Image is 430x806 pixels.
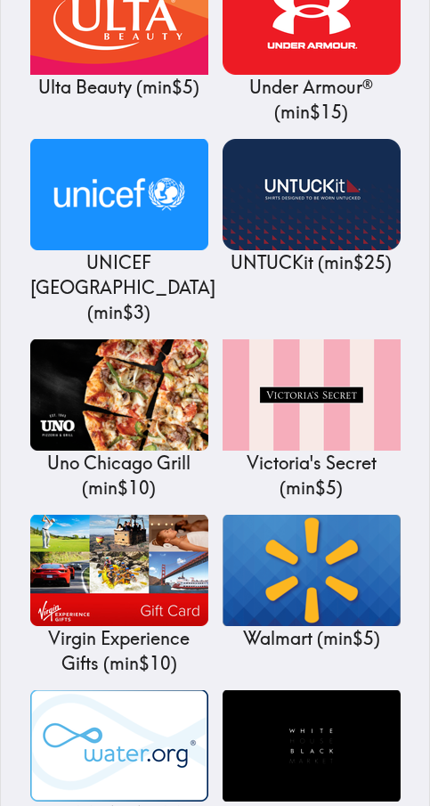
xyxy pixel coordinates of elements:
[223,339,401,501] a: Victoria's SecretVictoria's Secret (min$5)
[30,139,208,250] img: UNICEF USA
[223,339,401,451] img: Victoria's Secret
[223,626,401,651] p: Walmart ( min $5 )
[223,690,401,802] img: White House Black Market
[30,339,208,451] img: Uno Chicago Grill
[30,250,208,325] p: UNICEF [GEOGRAPHIC_DATA] ( min $3 )
[30,75,208,100] p: Ulta Beauty ( min $5 )
[30,451,208,501] p: Uno Chicago Grill ( min $10 )
[30,139,208,325] a: UNICEF USAUNICEF [GEOGRAPHIC_DATA] (min$3)
[223,515,401,651] a: WalmartWalmart (min$5)
[30,626,208,676] p: Virgin Experience Gifts ( min $10 )
[30,339,208,501] a: Uno Chicago GrillUno Chicago Grill (min$10)
[30,515,208,676] a: Virgin Experience GiftsVirgin Experience Gifts (min$10)
[223,451,401,501] p: Victoria's Secret ( min $5 )
[30,515,208,626] img: Virgin Experience Gifts
[223,139,401,275] a: UNTUCKitUNTUCKit (min$25)
[30,690,208,802] img: Water.org
[223,139,401,250] img: UNTUCKit
[223,515,401,626] img: Walmart
[223,75,401,125] p: Under Armour® ( min $15 )
[223,250,401,275] p: UNTUCKit ( min $25 )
